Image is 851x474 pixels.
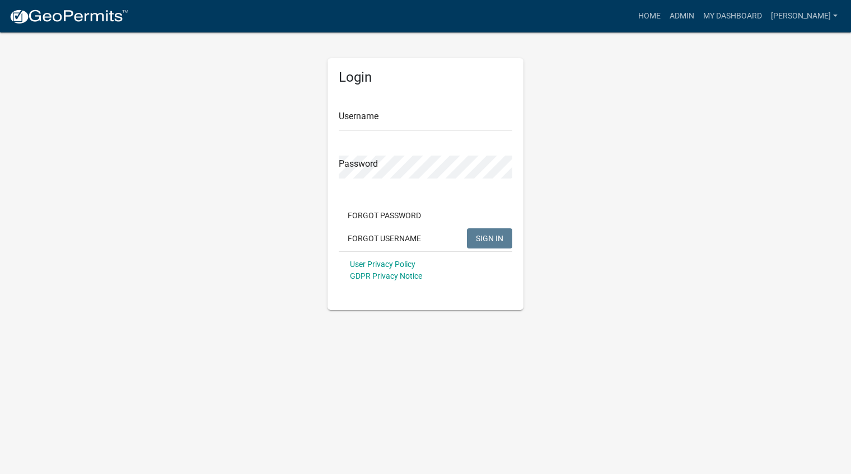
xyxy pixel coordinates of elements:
span: SIGN IN [476,233,503,242]
a: Home [634,6,665,27]
a: My Dashboard [699,6,766,27]
a: User Privacy Policy [350,260,415,269]
a: GDPR Privacy Notice [350,271,422,280]
button: SIGN IN [467,228,512,248]
button: Forgot Password [339,205,430,226]
h5: Login [339,69,512,86]
a: Admin [665,6,699,27]
a: [PERSON_NAME] [766,6,842,27]
button: Forgot Username [339,228,430,248]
